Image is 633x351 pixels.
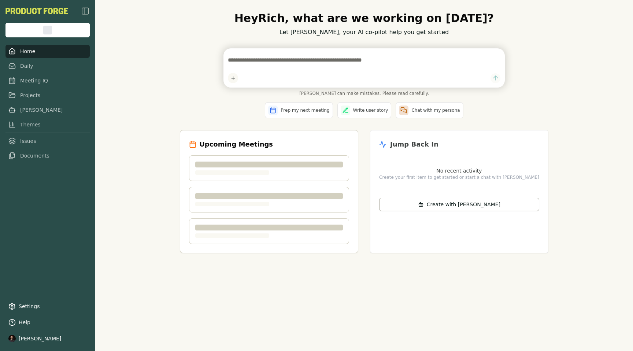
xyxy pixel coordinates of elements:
p: Create your first item to get started or start a chat with [PERSON_NAME] [379,174,539,180]
button: Close Sidebar [81,7,90,15]
p: Let [PERSON_NAME], your AI co-pilot help you get started [180,28,548,37]
button: PF-Logo [5,8,68,14]
span: Chat with my persona [411,107,460,113]
p: No recent activity [379,167,539,174]
button: Prep my next meeting [265,102,333,118]
button: Add content to chat [228,73,238,83]
a: Home [5,45,90,58]
a: Themes [5,118,90,131]
a: Daily [5,59,90,73]
button: Create with [PERSON_NAME] [379,198,539,211]
a: Projects [5,89,90,102]
span: [PERSON_NAME] can make mistakes. Please read carefully. [223,90,505,96]
img: Product Forge [5,8,68,14]
h2: Upcoming Meetings [199,139,273,149]
h1: Hey Rich , what are we working on [DATE]? [180,12,548,25]
button: [PERSON_NAME] [5,332,90,345]
a: [PERSON_NAME] [5,103,90,117]
span: Write user story [353,107,388,113]
button: Help [5,316,90,329]
span: Create with [PERSON_NAME] [427,201,500,208]
button: Send message [491,73,500,83]
a: Settings [5,300,90,313]
a: Issues [5,134,90,148]
a: Documents [5,149,90,162]
img: profile [8,335,16,342]
button: Write user story [337,102,392,118]
img: sidebar [81,7,90,15]
button: Chat with my persona [396,102,463,118]
span: Prep my next meeting [281,107,329,113]
a: Meeting IQ [5,74,90,87]
h2: Jump Back In [390,139,438,149]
